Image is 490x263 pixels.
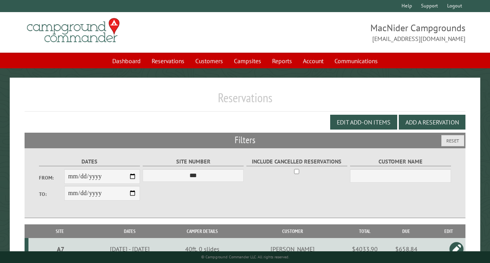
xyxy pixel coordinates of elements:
label: Dates [39,157,140,166]
th: Total [349,224,380,238]
label: From: [39,174,64,181]
img: Campground Commander [25,15,122,46]
th: Edit [432,224,465,238]
label: Site Number [143,157,244,166]
h1: Reservations [25,90,465,112]
label: To: [39,190,64,198]
a: Account [298,53,328,68]
small: © Campground Commander LLC. All rights reserved. [201,254,289,259]
h2: Filters [25,133,465,147]
th: Due [380,224,432,238]
a: Customers [191,53,228,68]
a: Dashboard [108,53,145,68]
a: Reports [267,53,297,68]
button: Add a Reservation [399,115,465,130]
label: Customer Name [350,157,451,166]
td: 40ft, 0 slides [169,238,237,260]
button: Reset [441,135,464,146]
td: $4033.90 [349,238,380,260]
a: Communications [330,53,382,68]
td: $658.84 [380,238,432,260]
th: Customer [236,224,349,238]
div: A7 [32,245,90,253]
a: Reservations [147,53,189,68]
label: Include Cancelled Reservations [246,157,347,166]
th: Site [28,224,91,238]
a: Campsites [229,53,266,68]
th: Camper Details [169,224,237,238]
span: MacNider Campgrounds [EMAIL_ADDRESS][DOMAIN_NAME] [245,21,466,43]
td: [PERSON_NAME] [236,238,349,260]
div: [DATE] - [DATE] [92,245,167,253]
button: Edit Add-on Items [330,115,397,130]
th: Dates [91,224,168,238]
